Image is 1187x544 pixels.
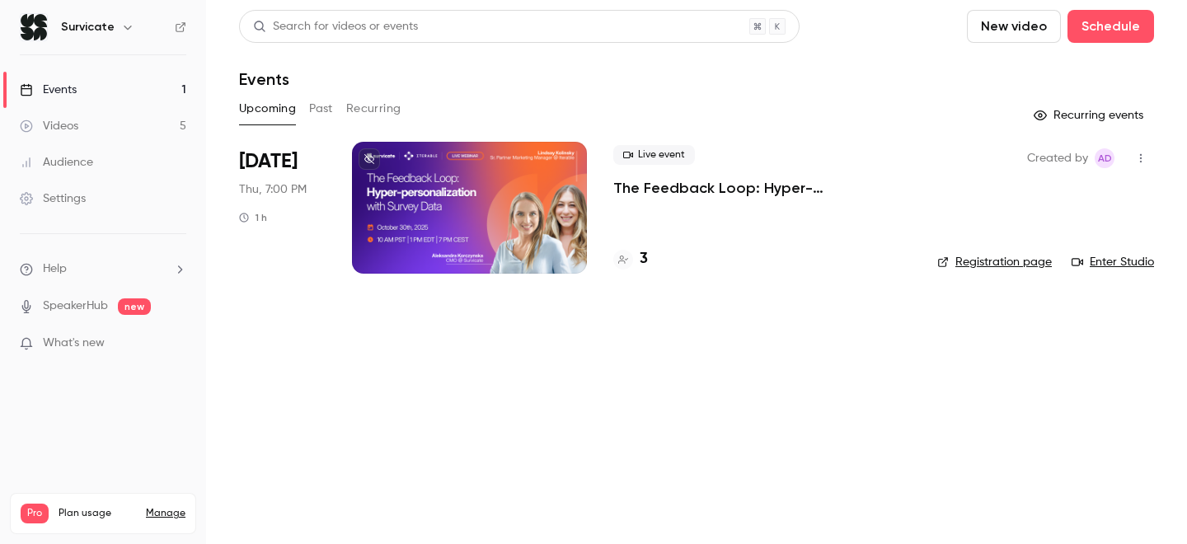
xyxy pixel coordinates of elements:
span: AD [1098,148,1112,168]
div: Events [20,82,77,98]
div: Search for videos or events [253,18,418,35]
a: SpeakerHub [43,298,108,315]
button: Past [309,96,333,122]
a: The Feedback Loop: Hyper-personalization with Survey Data [613,178,911,198]
button: Recurring events [1026,102,1154,129]
h4: 3 [640,248,648,270]
div: Videos [20,118,78,134]
span: Help [43,260,67,278]
div: Audience [20,154,93,171]
span: Created by [1027,148,1088,168]
h6: Survicate [61,19,115,35]
button: Schedule [1067,10,1154,43]
span: Pro [21,504,49,523]
h1: Events [239,69,289,89]
span: Plan usage [59,507,136,520]
div: 1 h [239,211,267,224]
span: new [118,298,151,315]
li: help-dropdown-opener [20,260,186,278]
button: Recurring [346,96,401,122]
a: Manage [146,507,185,520]
span: [DATE] [239,148,298,175]
iframe: Noticeable Trigger [167,336,186,351]
div: Oct 30 Thu, 7:00 PM (Europe/Warsaw) [239,142,326,274]
a: 3 [613,248,648,270]
button: Upcoming [239,96,296,122]
span: Live event [613,145,695,165]
span: What's new [43,335,105,352]
span: Thu, 7:00 PM [239,181,307,198]
span: Aleksandra Dworak [1095,148,1114,168]
a: Enter Studio [1072,254,1154,270]
div: Settings [20,190,86,207]
img: Survicate [21,14,47,40]
a: Registration page [937,254,1052,270]
button: New video [967,10,1061,43]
